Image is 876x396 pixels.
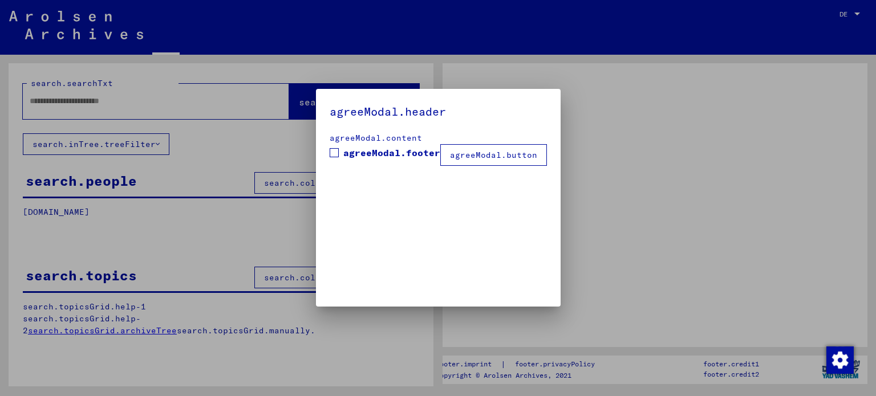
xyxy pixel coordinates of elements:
h5: agreeModal.header [330,103,547,121]
img: Zmienić zgodę [826,346,854,374]
span: agreeModal.footer [343,146,440,160]
div: Zmienić zgodę [826,346,853,373]
button: agreeModal.button [440,144,547,166]
div: agreeModal.content [330,132,547,144]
